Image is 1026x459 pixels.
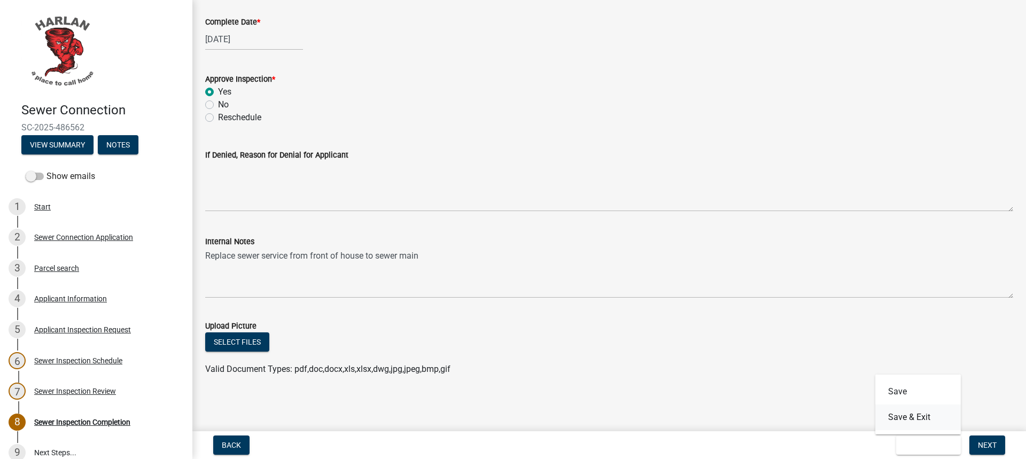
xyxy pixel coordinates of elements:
span: Next [978,441,997,449]
div: Sewer Inspection Completion [34,418,130,426]
img: City of Harlan, Iowa [21,11,102,91]
div: 5 [9,321,26,338]
label: If Denied, Reason for Denial for Applicant [205,152,348,159]
div: Save & Exit [875,375,961,434]
label: Yes [218,85,231,98]
div: Applicant Information [34,295,107,302]
label: No [218,98,229,111]
div: Parcel search [34,264,79,272]
h4: Sewer Connection [21,103,184,118]
span: SC-2025-486562 [21,122,171,133]
label: Approve Inspection [205,76,275,83]
div: Sewer Connection Application [34,234,133,241]
div: 3 [9,260,26,277]
label: Complete Date [205,19,260,26]
button: Back [213,435,250,455]
input: mm/dd/yyyy [205,28,303,50]
button: Notes [98,135,138,154]
label: Show emails [26,170,95,183]
label: Reschedule [218,111,261,124]
button: Next [969,435,1005,455]
button: View Summary [21,135,94,154]
label: Upload Picture [205,323,256,330]
div: Start [34,203,51,211]
span: Valid Document Types: pdf,doc,docx,xls,xlsx,dwg,jpg,jpeg,bmp,gif [205,364,450,374]
div: Sewer Inspection Review [34,387,116,395]
label: Internal Notes [205,238,254,246]
div: 1 [9,198,26,215]
wm-modal-confirm: Summary [21,141,94,150]
div: 8 [9,414,26,431]
div: 7 [9,383,26,400]
button: Save & Exit [875,404,961,430]
div: 2 [9,229,26,246]
button: Save & Exit [896,435,961,455]
button: Save [875,379,961,404]
wm-modal-confirm: Notes [98,141,138,150]
span: Back [222,441,241,449]
div: 4 [9,290,26,307]
div: Sewer Inspection Schedule [34,357,122,364]
div: 6 [9,352,26,369]
button: Select files [205,332,269,352]
span: Save & Exit [905,441,946,449]
div: Applicant Inspection Request [34,326,131,333]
